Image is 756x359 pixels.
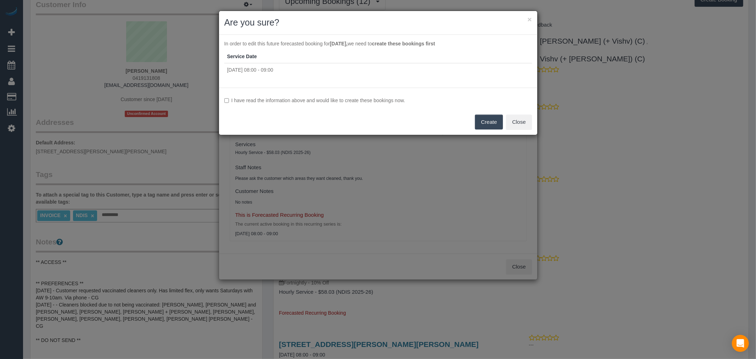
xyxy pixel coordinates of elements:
td: [DATE] 08:00 - 09:00 [224,63,532,76]
button: Close [506,115,532,129]
label: I have read the information above and would like to create these bookings now. [224,97,532,104]
strong: create these bookings first [372,41,435,46]
p: In order to edit this future forecasted booking for we need to [224,40,532,47]
h2: Are you sure? [224,16,532,29]
button: × [527,16,532,23]
th: Service Date [224,50,532,63]
strong: [DATE], [330,41,348,46]
input: I have read the information above and would like to create these bookings now. [224,98,229,103]
button: Create [475,115,503,129]
div: Open Intercom Messenger [732,335,749,352]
